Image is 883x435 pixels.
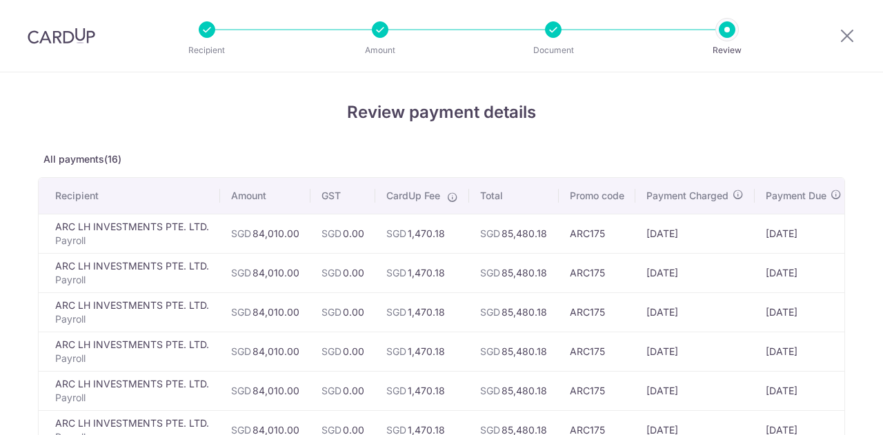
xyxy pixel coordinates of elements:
p: Payroll [55,352,209,365]
td: 84,010.00 [220,371,310,410]
th: Total [469,178,559,214]
td: 84,010.00 [220,292,310,332]
td: 85,480.18 [469,371,559,410]
span: SGD [231,267,251,279]
td: [DATE] [755,214,853,253]
td: 0.00 [310,214,375,253]
td: [DATE] [755,332,853,371]
span: SGD [321,267,341,279]
p: Payroll [55,391,209,405]
th: Promo code [559,178,635,214]
th: Recipient [39,178,220,214]
td: ARC LH INVESTMENTS PTE. LTD. [39,253,220,292]
span: SGD [321,345,341,357]
span: SGD [231,227,251,239]
td: ARC LH INVESTMENTS PTE. LTD. [39,214,220,253]
span: SGD [480,385,500,396]
span: CardUp Fee [386,189,440,203]
td: [DATE] [755,292,853,332]
span: SGD [386,267,406,279]
td: 85,480.18 [469,214,559,253]
span: SGD [321,385,341,396]
p: Payroll [55,312,209,326]
td: [DATE] [755,253,853,292]
td: ARC175 [559,253,635,292]
img: CardUp [28,28,95,44]
span: SGD [480,345,500,357]
span: SGD [321,227,341,239]
p: Document [502,43,604,57]
td: 0.00 [310,253,375,292]
td: 0.00 [310,371,375,410]
td: 85,480.18 [469,292,559,332]
td: ARC175 [559,214,635,253]
td: 1,470.18 [375,332,469,371]
td: 85,480.18 [469,253,559,292]
td: ARC LH INVESTMENTS PTE. LTD. [39,371,220,410]
td: 1,470.18 [375,214,469,253]
td: ARC LH INVESTMENTS PTE. LTD. [39,292,220,332]
span: SGD [386,306,406,318]
span: Payment Charged [646,189,728,203]
td: ARC175 [559,371,635,410]
span: SGD [480,306,500,318]
td: [DATE] [635,253,755,292]
span: SGD [386,385,406,396]
th: GST [310,178,375,214]
span: SGD [321,306,341,318]
span: SGD [480,227,500,239]
td: 85,480.18 [469,332,559,371]
td: 0.00 [310,332,375,371]
span: SGD [231,345,251,357]
td: [DATE] [635,332,755,371]
td: [DATE] [635,292,755,332]
span: SGD [386,345,406,357]
span: SGD [480,267,500,279]
td: ARC175 [559,292,635,332]
span: SGD [386,227,406,239]
td: 0.00 [310,292,375,332]
td: ARC175 [559,332,635,371]
p: Payroll [55,273,209,287]
p: All payments(16) [38,152,845,166]
h4: Review payment details [38,100,845,125]
p: Review [676,43,778,57]
p: Payroll [55,234,209,247]
td: 84,010.00 [220,214,310,253]
td: 84,010.00 [220,253,310,292]
td: [DATE] [635,371,755,410]
span: Payment Due [766,189,826,203]
td: 1,470.18 [375,292,469,332]
span: SGD [231,385,251,396]
p: Recipient [156,43,258,57]
th: Amount [220,178,310,214]
td: 1,470.18 [375,371,469,410]
td: [DATE] [635,214,755,253]
span: SGD [231,306,251,318]
td: 1,470.18 [375,253,469,292]
td: 84,010.00 [220,332,310,371]
td: ARC LH INVESTMENTS PTE. LTD. [39,332,220,371]
p: Amount [329,43,431,57]
td: [DATE] [755,371,853,410]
